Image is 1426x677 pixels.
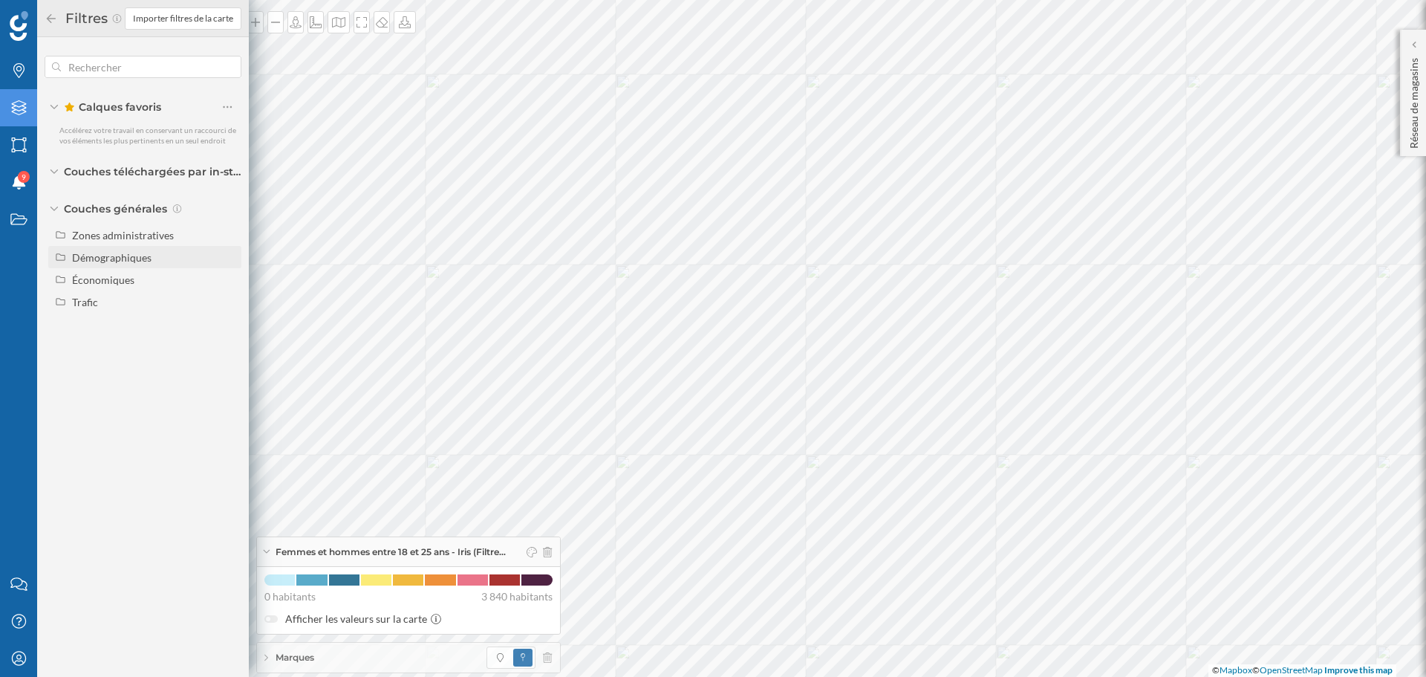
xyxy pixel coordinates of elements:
[72,229,174,242] div: Zones administratives
[264,612,553,626] label: Afficher les valeurs sur la carte
[1208,664,1396,677] div: © ©
[24,10,96,24] span: Assistance
[72,251,152,264] div: Démographiques
[133,12,233,25] span: Importer filtres de la carte
[22,169,26,184] span: 9
[64,164,241,179] span: Couches téléchargées par in-store media
[64,201,167,216] span: Couches générales
[1220,664,1252,676] a: Mapbox
[1260,664,1323,676] a: OpenStreetMap
[10,11,28,41] img: Logo Geoblink
[264,589,316,604] span: 0 habitants
[72,273,134,286] div: Économiques
[59,126,236,145] span: Accélérez votre travail en conservant un raccourci de vos éléments les plus pertinents en un seul...
[64,100,161,114] span: Calques favoris
[481,589,553,604] span: 3 840 habitants
[1324,664,1393,676] a: Improve this map
[72,296,98,308] div: Trafic
[276,545,506,559] span: Femmes et hommes entre 18 et 25 ans - Iris (Filtre…
[276,651,314,664] span: Marques
[1407,52,1422,149] p: Réseau de magasins
[58,7,111,30] h2: Filtres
